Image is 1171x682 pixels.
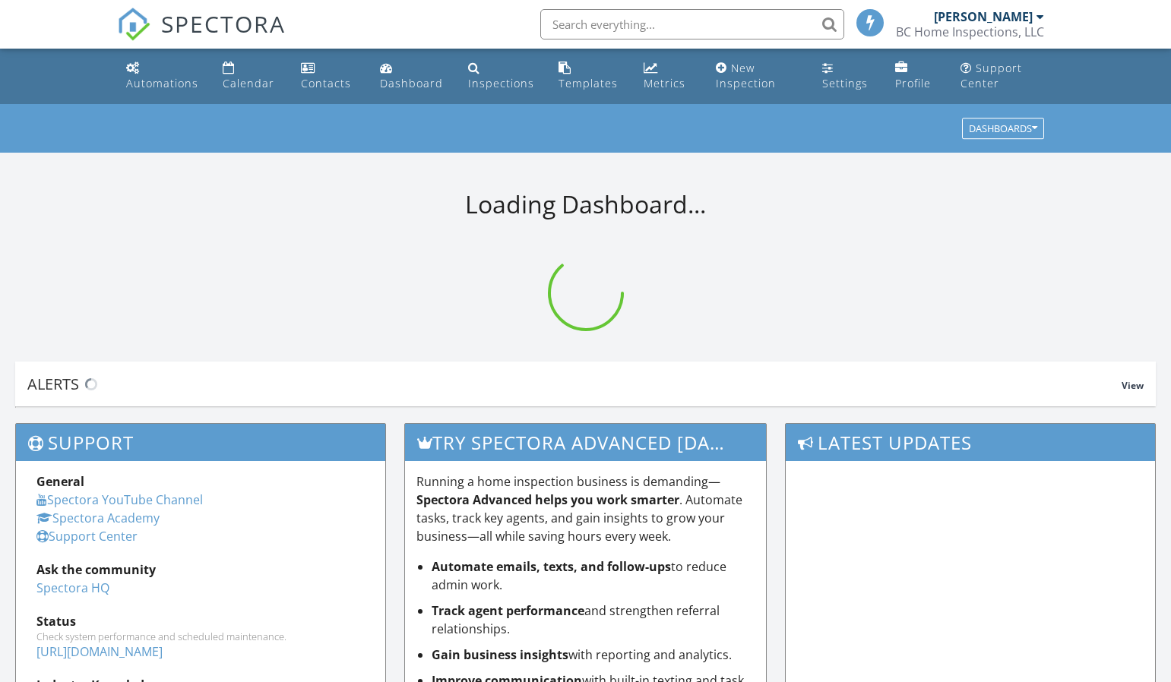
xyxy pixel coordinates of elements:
a: Company Profile [889,55,942,98]
a: Support Center [954,55,1051,98]
div: BC Home Inspections, LLC [896,24,1044,39]
h3: Support [16,424,385,461]
div: Settings [822,76,868,90]
div: Automations [126,76,198,90]
a: Inspections [462,55,540,98]
input: Search everything... [540,9,844,39]
div: Dashboards [969,124,1037,134]
a: Spectora HQ [36,579,109,596]
div: Profile [895,76,931,90]
strong: Spectora Advanced helps you work smarter [416,491,679,508]
strong: General [36,473,84,490]
div: New Inspection [716,61,776,90]
div: Metrics [644,76,685,90]
a: [URL][DOMAIN_NAME] [36,643,163,660]
span: SPECTORA [161,8,286,39]
p: Running a home inspection business is demanding— . Automate tasks, track key agents, and gain ins... [416,472,754,545]
div: Check system performance and scheduled maintenance. [36,630,365,643]
a: SPECTORA [117,21,286,52]
a: Spectora Academy [36,510,160,526]
a: New Inspection [710,55,805,98]
li: with reporting and analytics. [432,646,754,664]
button: Dashboards [962,118,1044,140]
div: Alerts [27,374,1122,394]
strong: Automate emails, texts, and follow-ups [432,558,671,575]
a: Support Center [36,528,138,545]
div: Contacts [301,76,351,90]
div: [PERSON_NAME] [934,9,1033,24]
div: Ask the community [36,560,365,579]
strong: Gain business insights [432,646,568,663]
strong: Track agent performance [432,602,584,619]
a: Calendar [217,55,283,98]
a: Automations (Basic) [120,55,204,98]
h3: Latest Updates [786,424,1155,461]
a: Dashboard [374,55,450,98]
img: The Best Home Inspection Software - Spectora [117,8,150,41]
div: Dashboard [380,76,443,90]
li: and strengthen referral relationships. [432,601,754,638]
div: Support Center [961,61,1022,90]
div: Status [36,612,365,630]
a: Metrics [638,55,698,98]
div: Templates [559,76,618,90]
a: Contacts [295,55,362,98]
div: Calendar [223,76,274,90]
a: Templates [552,55,625,98]
li: to reduce admin work. [432,557,754,594]
h3: Try spectora advanced [DATE] [405,424,765,461]
div: Inspections [468,76,534,90]
span: View [1122,379,1144,392]
a: Spectora YouTube Channel [36,491,203,508]
a: Settings [816,55,876,98]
